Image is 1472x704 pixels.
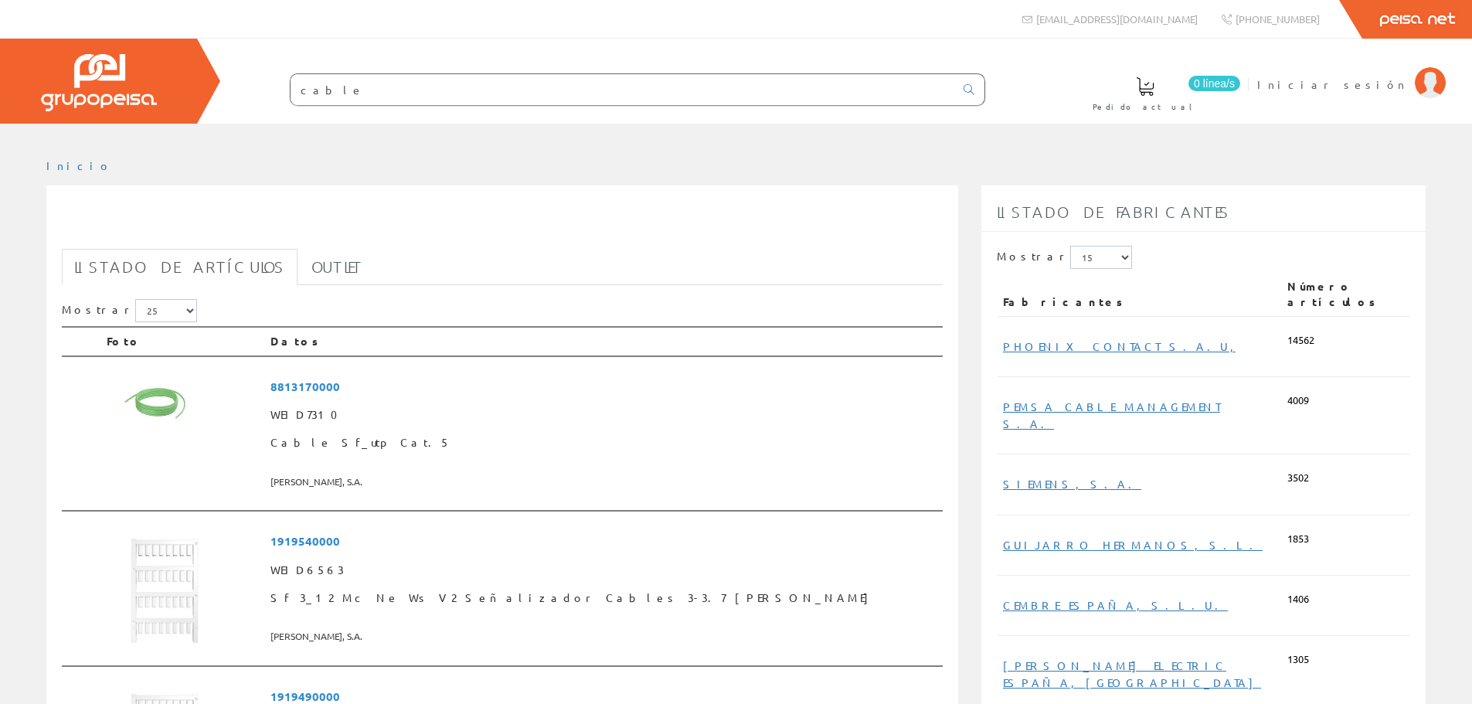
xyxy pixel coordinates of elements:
span: Pedido actual [1093,99,1198,114]
a: SIEMENS, S.A. [1003,477,1141,491]
span: [PERSON_NAME], S.A. [270,469,937,495]
span: 0 línea/s [1188,76,1240,91]
a: Outlet [299,249,376,285]
th: Datos [264,327,943,356]
th: Fabricantes [997,273,1281,316]
span: 1406 [1287,592,1309,607]
select: Mostrar [135,299,197,322]
a: CEMBRE ESPAÑA, S.L.U. [1003,598,1228,612]
a: Inicio [46,158,112,172]
span: Iniciar sesión [1257,77,1407,92]
span: [PERSON_NAME], S.A. [270,624,937,649]
span: Sf 3_12 Mc Ne Ws V2 Señalizador Cables 3-3.7 [PERSON_NAME] [270,584,937,612]
span: 1919540000 [270,527,937,556]
th: Foto [100,327,264,356]
span: 4009 [1287,393,1309,408]
h1: cable [62,210,943,241]
a: PHOENIX CONTACT S.A.U, [1003,339,1236,353]
span: 1305 [1287,652,1309,667]
span: Cable Sf_utp Cat.5 [270,429,937,457]
th: Número artículos [1281,273,1410,316]
span: [EMAIL_ADDRESS][DOMAIN_NAME] [1036,12,1198,26]
span: 3502 [1287,471,1309,485]
span: 8813170000 [270,372,937,401]
a: PEMSA CABLE MANAGEMENT S.A. [1003,400,1220,430]
select: Mostrar [1070,246,1132,269]
img: Foto artículo Sf 3_12 Mc Ne Ws V2 Señalizador Cables 3-3.7 mm blanco (150x150) [107,527,223,643]
span: 1853 [1287,532,1309,546]
label: Mostrar [997,246,1132,269]
a: GUIJARRO HERMANOS, S.L. [1003,538,1263,552]
img: Foto artículo Cable Sf_utp Cat.5 (192x88.299465240642) [107,372,255,440]
span: WEID6563 [270,556,937,584]
img: Grupo Peisa [41,54,157,111]
span: [PHONE_NUMBER] [1236,12,1320,26]
a: Iniciar sesión [1257,64,1446,79]
span: WEID7310 [270,401,937,429]
span: Listado de fabricantes [997,202,1230,221]
span: 14562 [1287,333,1314,348]
a: Listado de artículos [62,249,297,285]
label: Mostrar [62,299,197,322]
input: Buscar ... [291,74,954,105]
a: [PERSON_NAME] ELECTRIC ESPAÑA, [GEOGRAPHIC_DATA] [1003,658,1261,689]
